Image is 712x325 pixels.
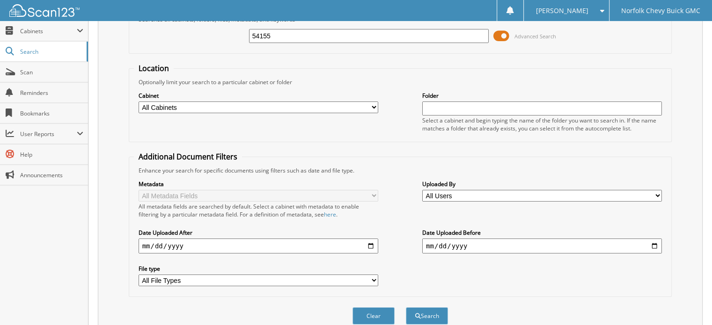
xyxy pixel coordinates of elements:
[422,116,662,132] div: Select a cabinet and begin typing the name of the folder you want to search in. If the name match...
[20,68,83,76] span: Scan
[134,78,667,86] div: Optionally limit your search to a particular cabinet or folder
[139,229,378,237] label: Date Uploaded After
[139,238,378,253] input: start
[536,8,588,14] span: [PERSON_NAME]
[514,33,556,40] span: Advanced Search
[134,63,174,73] legend: Location
[139,202,378,218] div: All metadata fields are searched by default. Select a cabinet with metadata to enable filtering b...
[139,265,378,273] label: File type
[422,229,662,237] label: Date Uploaded Before
[20,151,83,159] span: Help
[20,109,83,117] span: Bookmarks
[134,166,667,174] div: Enhance your search for specific documents using filters such as date and file type.
[20,27,77,35] span: Cabinets
[20,89,83,97] span: Reminders
[422,238,662,253] input: end
[134,152,242,162] legend: Additional Document Filters
[139,180,378,188] label: Metadata
[621,8,700,14] span: Norfolk Chevy Buick GMC
[20,171,83,179] span: Announcements
[139,92,378,100] label: Cabinet
[20,48,82,56] span: Search
[20,130,77,138] span: User Reports
[406,307,448,325] button: Search
[665,280,712,325] iframe: Chat Widget
[324,210,336,218] a: here
[422,92,662,100] label: Folder
[422,180,662,188] label: Uploaded By
[352,307,395,325] button: Clear
[9,4,80,17] img: scan123-logo-white.svg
